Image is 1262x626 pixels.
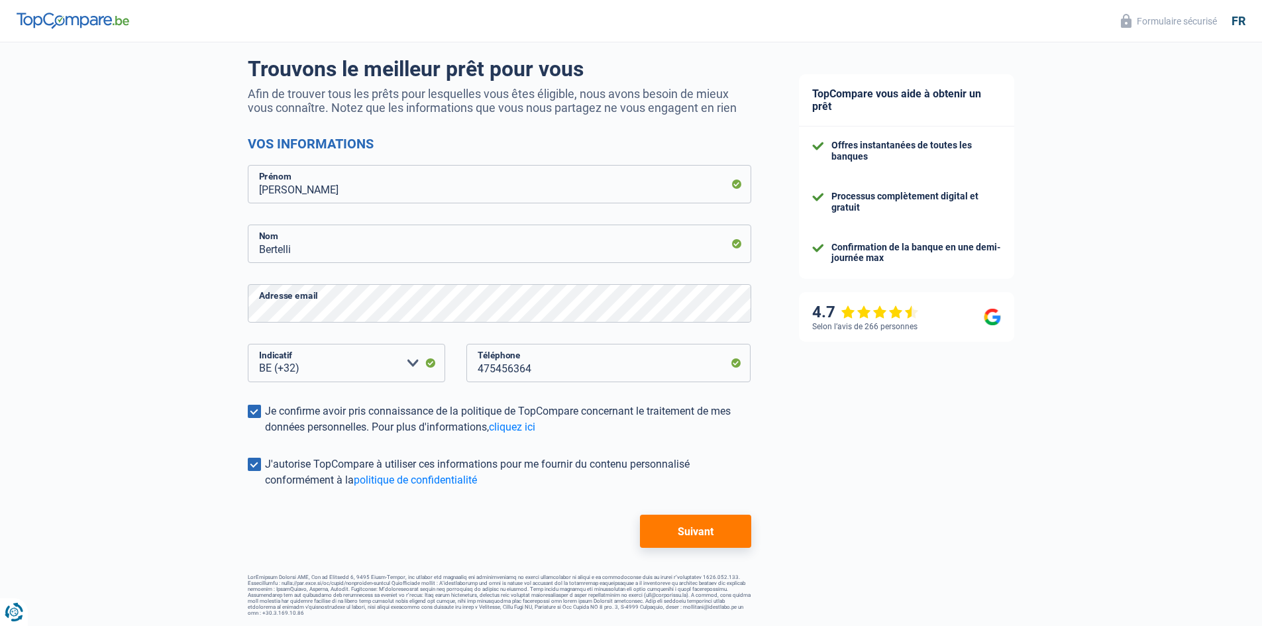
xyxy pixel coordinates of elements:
div: Confirmation de la banque en une demi-journée max [831,242,1001,264]
button: Formulaire sécurisé [1113,10,1225,32]
a: cliquez ici [489,421,535,433]
a: politique de confidentialité [354,474,477,486]
img: Advertisement [3,539,4,540]
div: 4.7 [812,303,919,322]
p: Afin de trouver tous les prêts pour lesquelles vous êtes éligible, nous avons besoin de mieux vou... [248,87,751,115]
input: 401020304 [466,344,751,382]
h2: Vos informations [248,136,751,152]
div: TopCompare vous aide à obtenir un prêt [799,74,1014,127]
button: Suivant [640,515,751,548]
div: fr [1232,14,1245,28]
div: J'autorise TopCompare à utiliser ces informations pour me fournir du contenu personnalisé conform... [265,456,751,488]
footer: LorEmipsum Dolorsi AME, Con ad Elitsedd 6, 9495 Eiusm-Tempor, inc utlabor etd magnaaliq eni admin... [248,574,751,616]
h1: Trouvons le meilleur prêt pour vous [248,56,751,81]
div: Processus complètement digital et gratuit [831,191,1001,213]
div: Je confirme avoir pris connaissance de la politique de TopCompare concernant le traitement de mes... [265,403,751,435]
div: Offres instantanées de toutes les banques [831,140,1001,162]
img: TopCompare Logo [17,13,129,28]
div: Selon l’avis de 266 personnes [812,322,918,331]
